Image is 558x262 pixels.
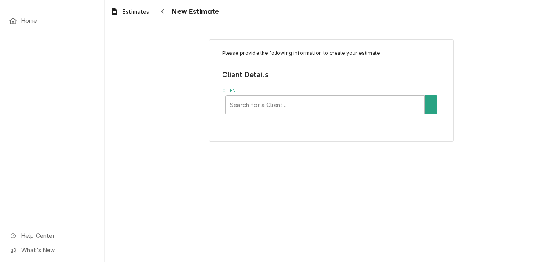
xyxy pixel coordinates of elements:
[425,95,437,114] button: Create New Client
[222,49,441,57] p: Please provide the following information to create your estimate:
[21,231,94,240] span: Help Center
[5,229,99,242] a: Go to Help Center
[107,5,152,18] a: Estimates
[123,7,149,16] span: Estimates
[21,246,94,254] span: What's New
[209,39,454,142] div: Estimate Create/Update
[222,69,441,80] legend: Client Details
[222,87,441,94] label: Client
[222,49,441,114] div: Estimate Create/Update Form
[156,5,169,18] button: Navigate back
[169,6,219,17] span: New Estimate
[5,14,99,27] a: Home
[5,243,99,257] a: Go to What's New
[21,16,95,25] span: Home
[222,87,441,114] div: Client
